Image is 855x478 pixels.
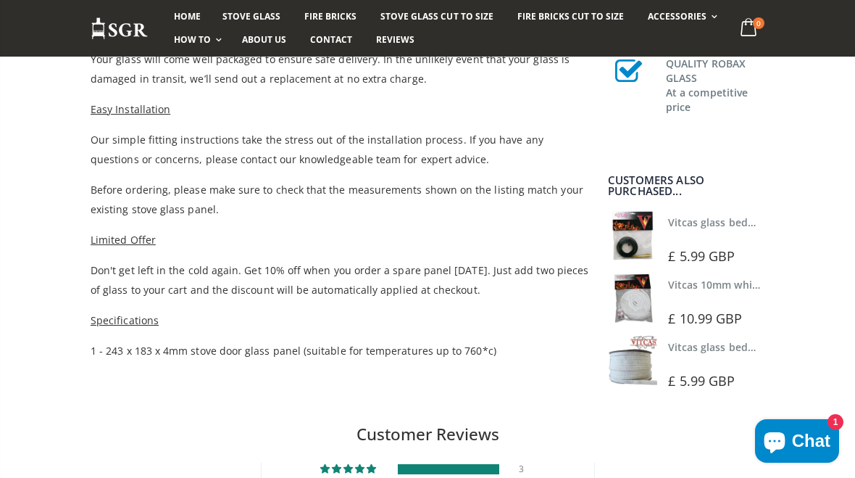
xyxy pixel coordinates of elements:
[91,233,156,247] span: Limited Offer
[212,5,291,28] a: Stove Glass
[299,28,363,51] a: Contact
[242,33,286,46] span: About us
[370,5,504,28] a: Stove Glass Cut To Size
[735,15,764,43] a: 0
[91,17,149,41] img: Stove Glass Replacement
[666,54,764,115] h3: QUALITY ROBAX GLASS At a competitive price
[91,133,543,166] span: Our simple fitting instructions take the stress out of the installation process. If you have any ...
[668,372,735,390] span: £ 5.99 GBP
[668,247,735,265] span: £ 5.99 GBP
[320,464,378,474] div: 100% (3) reviews with 5 star rating
[222,10,280,22] span: Stove Glass
[608,273,657,323] img: Vitcas white rope, glue and gloves kit 10mm
[668,310,742,327] span: £ 10.99 GBP
[310,33,352,46] span: Contact
[506,5,635,28] a: Fire Bricks Cut To Size
[293,5,367,28] a: Fire Bricks
[751,419,843,466] inbox-online-store-chat: Shopify online store chat
[517,10,624,22] span: Fire Bricks Cut To Size
[637,5,725,28] a: Accessories
[174,10,201,22] span: Home
[91,102,170,116] span: Easy Installation
[91,263,588,297] span: Don't get left in the cold again. Get 10% off when you order a spare panel [DATE]. Just add two p...
[753,17,764,29] span: 0
[231,28,297,51] a: About us
[91,52,570,86] span: Your glass will come well packaged to ensure safe delivery. In the unlikely event that your glass...
[519,464,536,474] div: 3
[648,10,706,22] span: Accessories
[304,10,356,22] span: Fire Bricks
[163,5,212,28] a: Home
[380,10,493,22] span: Stove Glass Cut To Size
[608,175,764,197] div: Customers also purchased...
[376,33,414,46] span: Reviews
[91,183,583,216] span: Before ordering, please make sure to check that the measurements shown on the listing match your ...
[174,33,211,46] span: How To
[163,28,229,51] a: How To
[91,313,159,327] span: Specifications
[608,336,657,385] img: Vitcas stove glass bedding in tape
[608,211,657,260] img: Vitcas stove glass bedding in tape
[91,341,591,360] p: 1 - 243 x 183 x 4mm stove door glass panel (suitable for temperatures up to 760*c)
[365,28,425,51] a: Reviews
[12,423,843,446] h2: Customer Reviews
